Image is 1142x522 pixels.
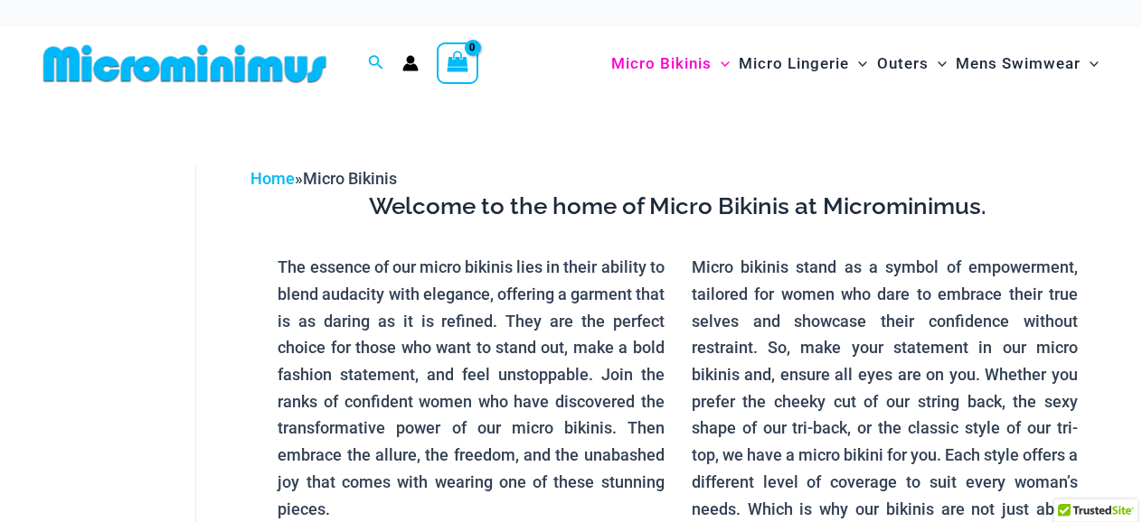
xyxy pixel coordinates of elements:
[278,254,664,522] p: The essence of our micro bikinis lies in their ability to blend audacity with elegance, offering ...
[250,169,295,188] a: Home
[303,169,397,188] span: Micro Bikinis
[877,41,929,87] span: Outers
[36,43,334,84] img: MM SHOP LOGO FLAT
[264,191,1091,222] h3: Welcome to the home of Micro Bikinis at Microminimus.
[873,36,951,91] a: OutersMenu ToggleMenu Toggle
[739,41,849,87] span: Micro Lingerie
[849,41,867,87] span: Menu Toggle
[712,41,730,87] span: Menu Toggle
[734,36,872,91] a: Micro LingerieMenu ToggleMenu Toggle
[368,52,384,75] a: Search icon link
[1081,41,1099,87] span: Menu Toggle
[402,55,419,71] a: Account icon link
[604,33,1106,94] nav: Site Navigation
[929,41,947,87] span: Menu Toggle
[951,36,1103,91] a: Mens SwimwearMenu ToggleMenu Toggle
[250,169,397,188] span: »
[607,36,734,91] a: Micro BikinisMenu ToggleMenu Toggle
[45,151,208,512] iframe: TrustedSite Certified
[611,41,712,87] span: Micro Bikinis
[956,41,1081,87] span: Mens Swimwear
[437,42,478,84] a: View Shopping Cart, empty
